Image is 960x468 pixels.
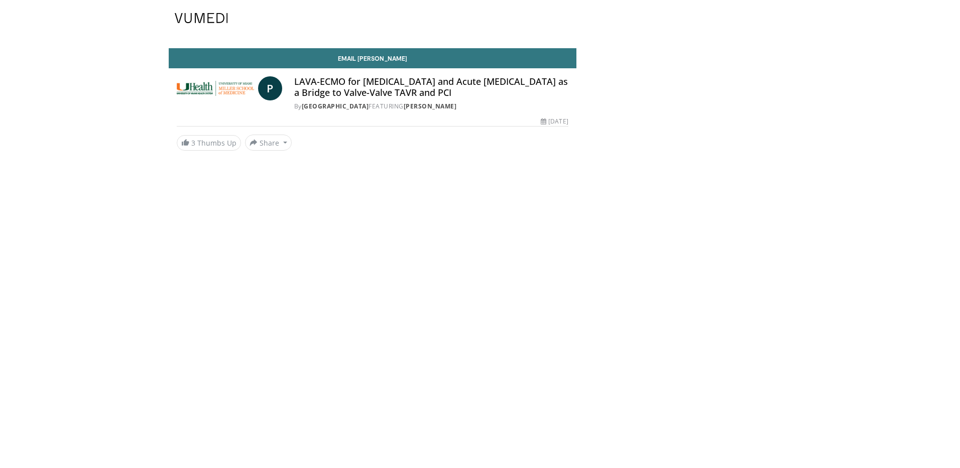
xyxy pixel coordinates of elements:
div: By FEATURING [294,102,568,111]
a: [GEOGRAPHIC_DATA] [302,102,369,110]
button: Share [245,135,292,151]
div: [DATE] [541,117,568,126]
a: Email [PERSON_NAME] [169,48,576,68]
img: VuMedi Logo [175,13,228,23]
img: University of Miami [177,76,254,100]
a: P [258,76,282,100]
a: 3 Thumbs Up [177,135,241,151]
a: [PERSON_NAME] [404,102,457,110]
span: 3 [191,138,195,148]
h4: LAVA-ECMO for [MEDICAL_DATA] and Acute [MEDICAL_DATA] as a Bridge to Valve-Valve TAVR and PCI [294,76,568,98]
